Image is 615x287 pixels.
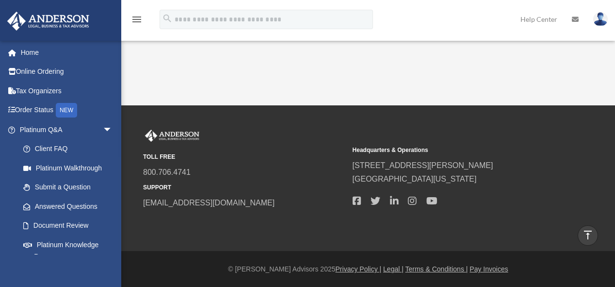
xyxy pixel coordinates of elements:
i: menu [131,14,143,25]
a: Tax Organizers [7,81,127,101]
div: NEW [56,103,77,118]
a: 800.706.4741 [143,168,191,176]
a: Platinum Knowledge Room [14,235,127,266]
a: Online Ordering [7,62,127,82]
a: Document Review [14,216,127,236]
a: Privacy Policy | [336,265,382,273]
img: Anderson Advisors Platinum Portal [143,130,201,142]
i: vertical_align_top [582,229,594,241]
a: Legal | [383,265,404,273]
small: SUPPORT [143,183,346,193]
a: [STREET_ADDRESS][PERSON_NAME] [353,161,493,169]
a: [EMAIL_ADDRESS][DOMAIN_NAME] [143,199,275,207]
div: © [PERSON_NAME] Advisors 2025 [121,263,615,275]
img: Anderson Advisors Platinum Portal [4,12,92,31]
a: Answered Questions [14,197,127,216]
a: [GEOGRAPHIC_DATA][US_STATE] [353,175,477,183]
a: menu [131,17,143,25]
a: Pay Invoices [469,265,508,273]
span: arrow_drop_down [103,120,122,140]
a: Order StatusNEW [7,101,127,120]
img: User Pic [593,12,608,26]
a: Submit a Question [14,178,127,197]
a: Platinum Walkthrough [14,158,122,178]
a: Platinum Q&Aarrow_drop_down [7,120,127,139]
a: Client FAQ [14,139,127,159]
small: TOLL FREE [143,152,346,162]
small: Headquarters & Operations [353,145,555,155]
a: Terms & Conditions | [405,265,468,273]
i: search [162,13,173,24]
a: vertical_align_top [578,225,598,246]
a: Home [7,43,127,62]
